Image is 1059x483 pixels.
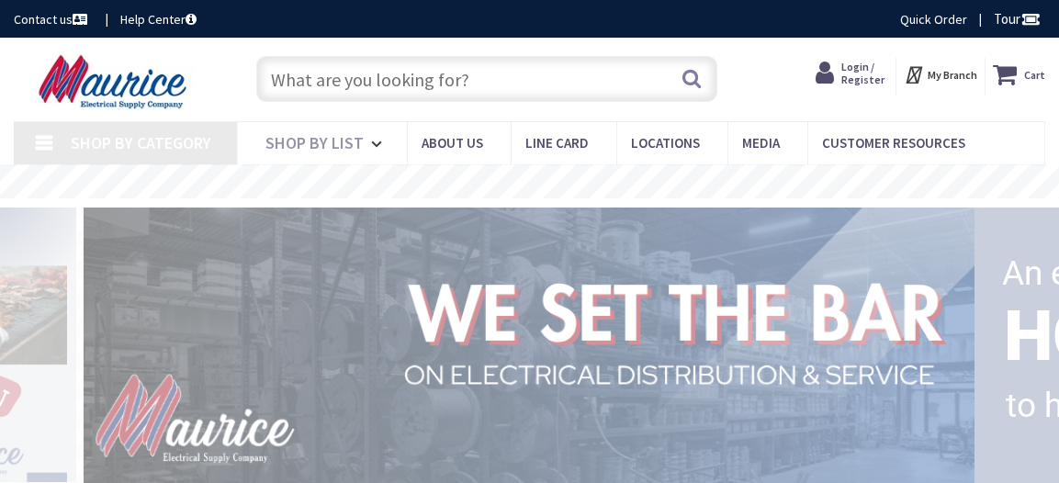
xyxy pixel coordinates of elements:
span: Line Card [525,134,589,152]
span: Shop By Category [71,132,211,153]
rs-layer: Free Same Day Pickup at 15 Locations [370,173,687,191]
strong: My Branch [928,68,977,82]
strong: Cart [1024,58,1045,91]
a: Help Center [120,10,197,28]
input: What are you looking for? [256,56,717,102]
span: Login / Register [841,60,884,86]
a: Cart [993,58,1045,91]
span: Media [742,134,780,152]
span: Customer Resources [822,134,965,152]
a: Login / Register [816,58,888,89]
a: Contact us [14,10,91,28]
span: Shop By List [265,132,364,153]
span: Locations [631,134,700,152]
img: Maurice Electrical Supply Company [14,53,217,110]
a: Quick Order [900,10,967,28]
span: About us [422,134,483,152]
span: Tour [994,10,1041,28]
div: My Branch [904,58,977,91]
